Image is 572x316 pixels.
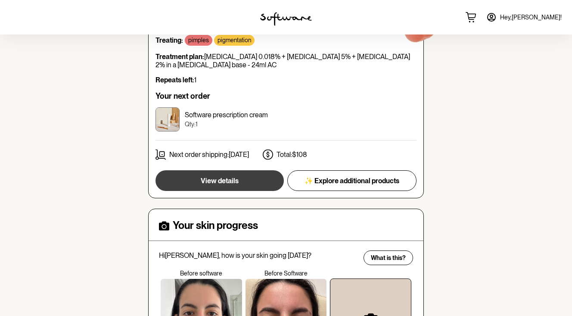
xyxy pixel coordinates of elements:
[155,91,417,101] h6: Your next order
[188,37,209,44] p: pimples
[155,170,284,191] button: View details
[371,254,406,262] span: What is this?
[201,177,239,185] span: View details
[305,177,399,185] span: ✨ Explore additional products
[155,53,204,61] strong: Treatment plan:
[169,150,249,159] p: Next order shipping: [DATE]
[185,121,268,128] p: Qty: 1
[244,270,329,277] p: Before Software
[159,270,244,277] p: Before software
[173,219,258,232] h4: Your skin progress
[155,53,417,69] p: [MEDICAL_DATA] 0.018% + [MEDICAL_DATA] 5% + [MEDICAL_DATA] 2% in a [MEDICAL_DATA] base - 24ml AC
[287,170,417,191] button: ✨ Explore additional products
[185,111,268,119] p: Software prescription cream
[155,36,183,44] strong: Treating:
[155,76,194,84] strong: Repeats left:
[364,250,413,265] button: What is this?
[277,150,307,159] p: Total: $108
[159,251,358,260] p: Hi [PERSON_NAME] , how is your skin going [DATE]?
[500,14,562,21] span: Hey, [PERSON_NAME] !
[481,7,567,28] a: Hey,[PERSON_NAME]!
[155,107,180,131] img: ckrj6wta500023h5xcy0pra31.jpg
[260,12,312,26] img: software logo
[218,37,251,44] p: pigmentation
[155,76,417,84] p: 1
